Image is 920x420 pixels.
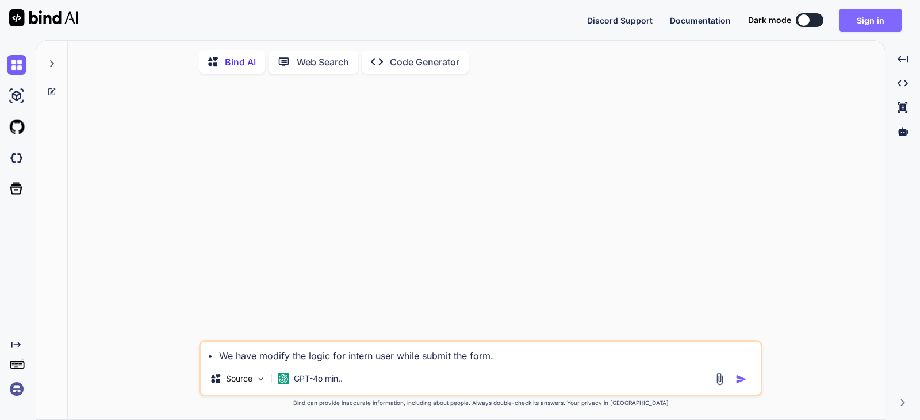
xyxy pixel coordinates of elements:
img: Bind AI [9,9,78,26]
img: signin [7,379,26,399]
span: Discord Support [587,16,653,25]
p: GPT-4o min.. [294,373,343,384]
button: Discord Support [587,14,653,26]
img: darkCloudIdeIcon [7,148,26,168]
p: Source [226,373,252,384]
img: GPT-4o mini [278,373,289,384]
textarea: • We have modify the logic for intern user while submit the form. [201,342,761,363]
p: Web Search [297,55,349,69]
button: Sign in [839,9,902,32]
img: ai-studio [7,86,26,106]
img: chat [7,55,26,75]
p: Bind AI [225,55,256,69]
p: Code Generator [390,55,459,69]
img: githubLight [7,117,26,137]
p: Bind can provide inaccurate information, including about people. Always double-check its answers.... [199,399,762,407]
img: attachment [713,372,726,386]
span: Dark mode [748,14,791,26]
img: Pick Models [256,374,266,384]
img: icon [735,373,747,385]
button: Documentation [670,14,731,26]
span: Documentation [670,16,731,25]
